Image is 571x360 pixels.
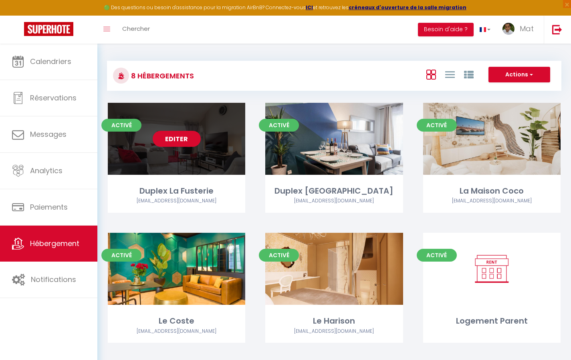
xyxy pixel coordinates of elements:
span: Paiements [30,202,68,212]
a: ICI [306,4,313,11]
a: Chercher [116,16,156,44]
span: Activé [417,119,457,132]
div: Airbnb [423,197,561,205]
div: Duplex [GEOGRAPHIC_DATA] [265,185,403,197]
div: La Maison Coco [423,185,561,197]
a: Vue en Liste [445,68,455,81]
a: Vue en Box [426,68,436,81]
span: Calendriers [30,56,71,66]
span: Activé [259,249,299,262]
div: Logement Parent [423,315,561,327]
span: Activé [259,119,299,132]
img: logout [552,24,562,34]
span: Activé [101,249,141,262]
span: Messages [30,129,67,139]
span: Notifications [31,274,76,284]
a: Editer [153,131,201,147]
span: Activé [417,249,457,262]
div: Le Harison [265,315,403,327]
span: Activé [101,119,141,132]
span: Chercher [122,24,150,33]
span: Hébergement [30,238,79,248]
a: ... Mat [496,16,544,44]
div: Airbnb [265,328,403,335]
button: Ouvrir le widget de chat LiveChat [6,3,30,27]
div: Airbnb [108,328,245,335]
a: créneaux d'ouverture de la salle migration [349,4,466,11]
span: Analytics [30,166,63,176]
div: Airbnb [108,197,245,205]
button: Besoin d'aide ? [418,23,474,36]
div: Le Coste [108,315,245,327]
img: Super Booking [24,22,73,36]
span: Mat [520,24,534,34]
h3: 8 Hébergements [129,67,194,85]
div: Airbnb [265,197,403,205]
a: Vue par Groupe [464,68,474,81]
button: Actions [488,67,550,83]
img: ... [502,23,515,35]
span: Réservations [30,93,77,103]
div: Duplex La Fusterie [108,185,245,197]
